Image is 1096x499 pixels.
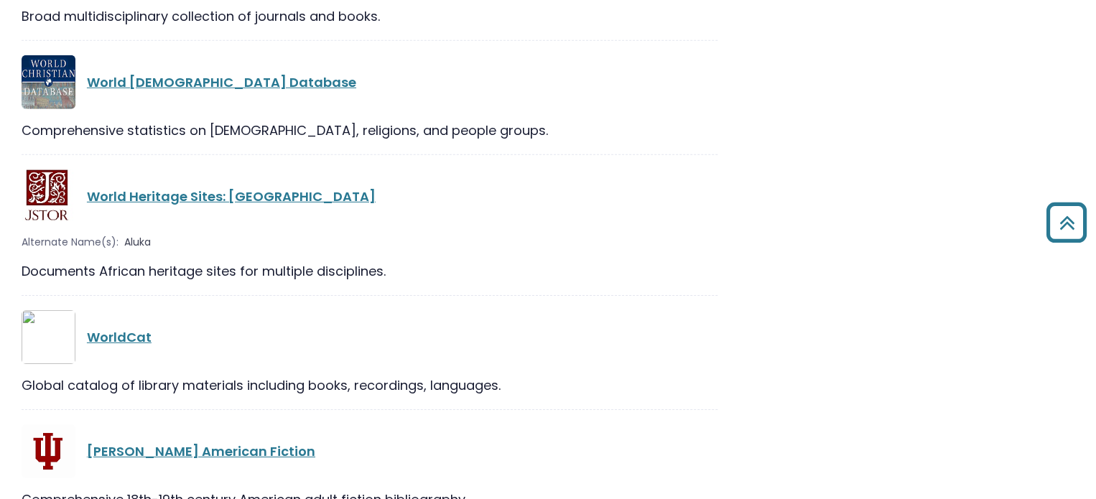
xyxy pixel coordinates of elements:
[22,261,717,281] div: Documents African heritage sites for multiple disciplines.
[22,235,119,250] span: Alternate Name(s):
[124,235,151,250] span: Aluka
[22,6,717,26] div: Broad multidisciplinary collection of journals and books.
[87,442,315,460] a: [PERSON_NAME] American Fiction
[87,328,152,346] a: WorldCat
[22,121,717,140] div: Comprehensive statistics on [DEMOGRAPHIC_DATA], religions, and people groups.
[87,187,376,205] a: World Heritage Sites: [GEOGRAPHIC_DATA]
[22,376,717,395] div: Global catalog of library materials including books, recordings, languages.
[1041,209,1092,235] a: Back to Top
[87,73,356,91] a: World [DEMOGRAPHIC_DATA] Database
